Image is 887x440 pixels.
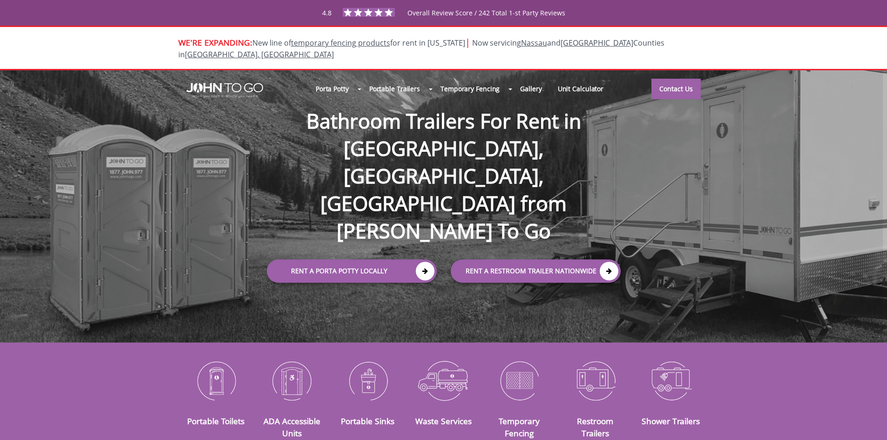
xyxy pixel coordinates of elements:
[186,83,263,98] img: JOHN to go
[850,403,887,440] button: Live Chat
[433,79,508,99] a: Temporary Fencing
[185,49,334,60] a: [GEOGRAPHIC_DATA], [GEOGRAPHIC_DATA]
[521,38,547,48] a: Nassau
[178,37,252,48] span: WE'RE EXPANDING:
[261,356,323,405] img: ADA-Accessible-Units-icon_N.png
[178,38,664,60] span: Now servicing and Counties in
[512,79,549,99] a: Gallery
[187,415,244,426] a: Portable Toilets
[651,79,701,99] a: Contact Us
[550,79,612,99] a: Unit Calculator
[465,36,470,48] span: |
[413,356,474,405] img: Waste-Services-icon_N.png
[257,77,630,245] h1: Bathroom Trailers For Rent in [GEOGRAPHIC_DATA], [GEOGRAPHIC_DATA], [GEOGRAPHIC_DATA] from [PERSO...
[640,356,702,405] img: Shower-Trailers-icon_N.png
[322,8,332,17] span: 4.8
[264,415,320,439] a: ADA Accessible Units
[185,356,247,405] img: Portable-Toilets-icon_N.png
[451,260,621,283] a: rent a RESTROOM TRAILER Nationwide
[407,8,565,36] span: Overall Review Score / 242 Total 1-st Party Reviews
[561,38,633,48] a: [GEOGRAPHIC_DATA]
[564,356,626,405] img: Restroom-Trailers-icon_N.png
[267,260,437,283] a: Rent a Porta Potty Locally
[499,415,540,439] a: Temporary Fencing
[308,79,357,99] a: Porta Potty
[337,356,399,405] img: Portable-Sinks-icon_N.png
[488,356,550,405] img: Temporary-Fencing-cion_N.png
[361,79,428,99] a: Portable Trailers
[291,38,390,48] a: temporary fencing products
[577,415,613,439] a: Restroom Trailers
[178,38,664,60] span: New line of for rent in [US_STATE]
[642,415,700,426] a: Shower Trailers
[341,415,394,426] a: Portable Sinks
[415,415,472,426] a: Waste Services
